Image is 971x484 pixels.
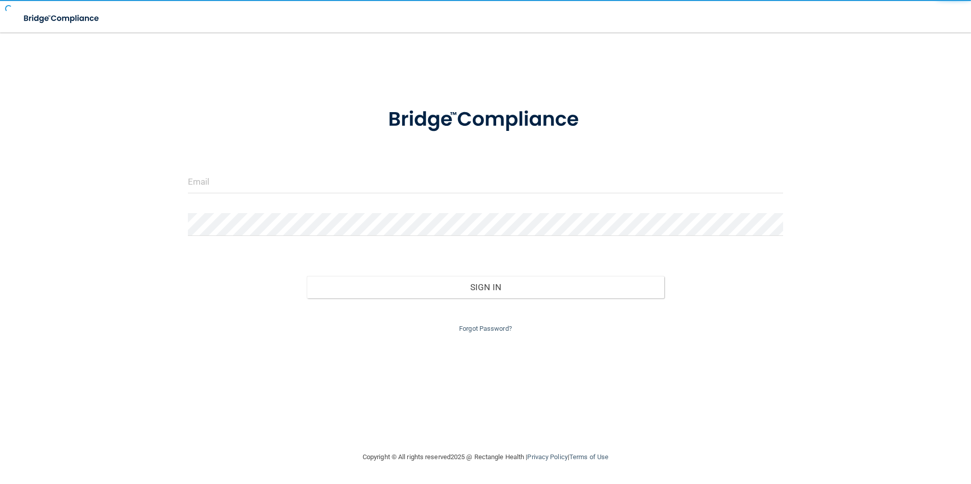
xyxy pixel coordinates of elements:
button: Sign In [307,276,664,298]
img: bridge_compliance_login_screen.278c3ca4.svg [367,93,604,146]
img: bridge_compliance_login_screen.278c3ca4.svg [15,8,109,29]
a: Forgot Password? [459,325,512,332]
a: Terms of Use [569,453,608,461]
input: Email [188,170,784,193]
a: Privacy Policy [527,453,567,461]
div: Copyright © All rights reserved 2025 @ Rectangle Health | | [300,441,671,473]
